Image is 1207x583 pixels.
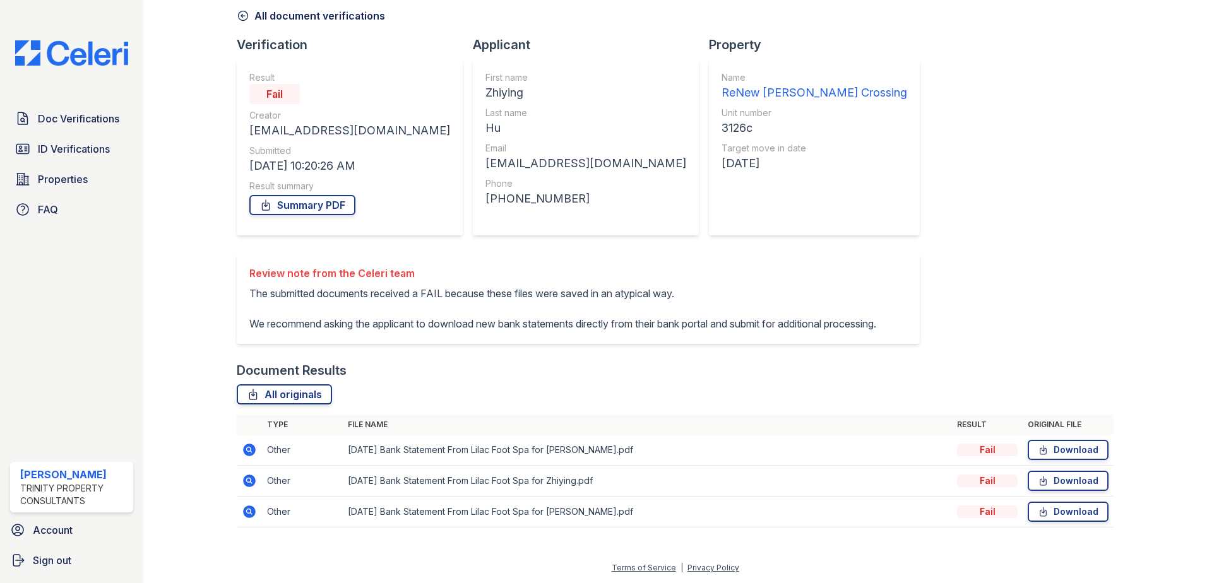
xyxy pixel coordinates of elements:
[687,563,739,572] a: Privacy Policy
[612,563,676,572] a: Terms of Service
[343,497,952,527] td: [DATE] Bank Statement From Lilac Foot Spa for [PERSON_NAME].pdf
[1023,415,1114,435] th: Original file
[957,444,1018,456] div: Fail
[10,197,133,222] a: FAQ
[249,286,876,331] p: The submitted documents received a FAIL because these files were saved in an atypical way. We rec...
[249,109,450,122] div: Creator
[249,122,450,139] div: [EMAIL_ADDRESS][DOMAIN_NAME]
[10,167,133,192] a: Properties
[249,266,876,281] div: Review note from the Celeri team
[485,142,686,155] div: Email
[237,8,385,23] a: All document verifications
[485,119,686,137] div: Hu
[249,157,450,175] div: [DATE] 10:20:26 AM
[262,466,343,497] td: Other
[1028,471,1109,491] a: Download
[20,482,128,507] div: Trinity Property Consultants
[249,84,300,104] div: Fail
[485,190,686,208] div: [PHONE_NUMBER]
[343,415,952,435] th: File name
[485,155,686,172] div: [EMAIL_ADDRESS][DOMAIN_NAME]
[485,107,686,119] div: Last name
[262,435,343,466] td: Other
[38,111,119,126] span: Doc Verifications
[485,71,686,84] div: First name
[20,467,128,482] div: [PERSON_NAME]
[38,141,110,156] span: ID Verifications
[722,71,907,84] div: Name
[5,40,138,66] img: CE_Logo_Blue-a8612792a0a2168367f1c8372b55b34899dd931a85d93a1a3d3e32e68fde9ad4.png
[5,548,138,573] a: Sign out
[485,177,686,190] div: Phone
[237,384,332,404] a: All originals
[249,144,450,157] div: Submitted
[10,136,133,162] a: ID Verifications
[722,119,907,137] div: 3126c
[38,202,58,217] span: FAQ
[722,71,907,102] a: Name ReNew [PERSON_NAME] Crossing
[249,71,450,84] div: Result
[957,474,1018,487] div: Fail
[38,172,88,187] span: Properties
[709,36,930,54] div: Property
[957,505,1018,518] div: Fail
[343,435,952,466] td: [DATE] Bank Statement From Lilac Foot Spa for [PERSON_NAME].pdf
[722,142,907,155] div: Target move in date
[10,106,133,131] a: Doc Verifications
[249,195,355,215] a: Summary PDF
[722,107,907,119] div: Unit number
[343,466,952,497] td: [DATE] Bank Statement From Lilac Foot Spa for Zhiying.pdf
[237,362,347,379] div: Document Results
[722,84,907,102] div: ReNew [PERSON_NAME] Crossing
[1028,440,1109,460] a: Download
[262,497,343,527] td: Other
[473,36,709,54] div: Applicant
[485,84,686,102] div: Zhiying
[33,553,71,568] span: Sign out
[249,180,450,192] div: Result summary
[33,522,73,538] span: Account
[1028,502,1109,522] a: Download
[237,36,473,54] div: Verification
[952,415,1023,435] th: Result
[681,563,683,572] div: |
[722,155,907,172] div: [DATE]
[5,517,138,543] a: Account
[262,415,343,435] th: Type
